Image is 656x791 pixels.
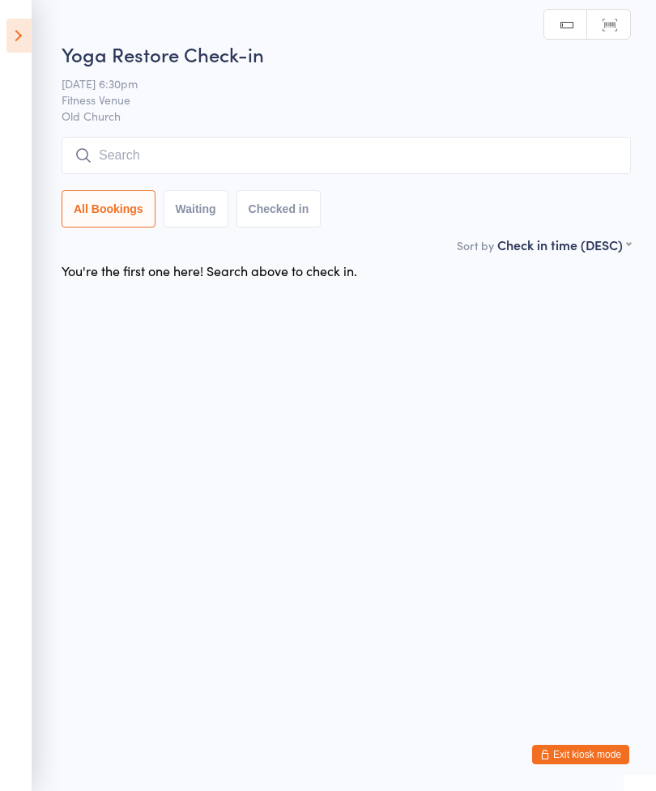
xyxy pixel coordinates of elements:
h2: Yoga Restore Check-in [62,40,631,67]
span: [DATE] 6:30pm [62,75,606,91]
div: You're the first one here! Search above to check in. [62,262,357,279]
span: Old Church [62,108,631,124]
span: Fitness Venue [62,91,606,108]
label: Sort by [457,237,494,253]
button: Checked in [236,190,322,228]
button: All Bookings [62,190,155,228]
button: Waiting [164,190,228,228]
button: Exit kiosk mode [532,745,629,764]
input: Search [62,137,631,174]
div: Check in time (DESC) [497,236,631,253]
